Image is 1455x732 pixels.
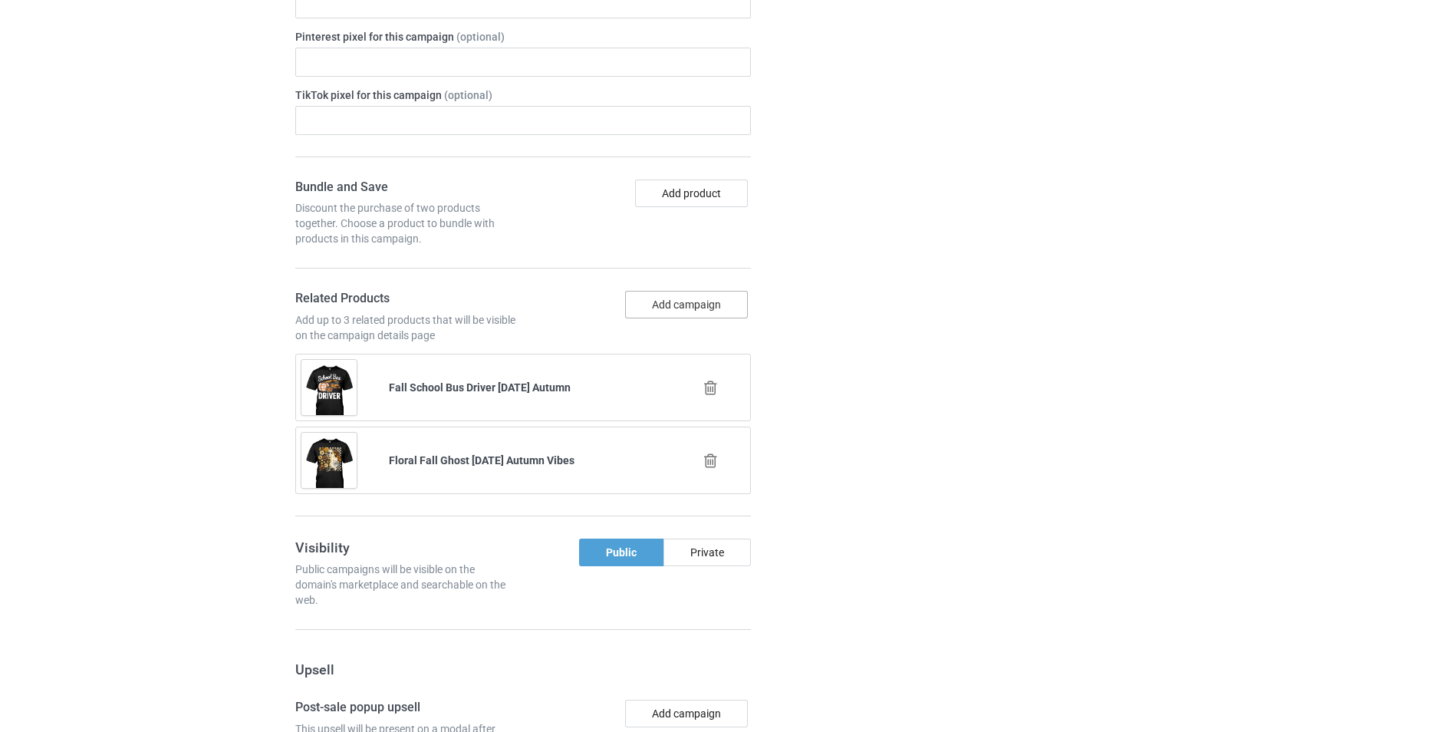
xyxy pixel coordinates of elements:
[295,562,518,608] div: Public campaigns will be visible on the domain's marketplace and searchable on the web.
[625,291,748,318] button: Add campaign
[625,700,748,727] button: Add campaign
[444,89,492,101] span: (optional)
[295,539,518,556] h3: Visibility
[635,180,748,207] button: Add product
[295,200,518,246] div: Discount the purchase of two products together. Choose a product to bundle with products in this ...
[295,700,518,716] h4: Post-sale popup upsell
[295,661,751,678] h3: Upsell
[295,291,518,307] h4: Related Products
[295,312,518,343] div: Add up to 3 related products that will be visible on the campaign details page
[295,29,751,45] label: Pinterest pixel for this campaign
[389,454,574,467] b: Floral Fall Ghost [DATE] Autumn Vibes
[663,539,751,566] div: Private
[579,539,663,566] div: Public
[456,31,505,43] span: (optional)
[389,381,571,394] b: Fall School Bus Driver [DATE] Autumn
[295,87,751,103] label: TikTok pixel for this campaign
[295,180,518,196] h4: Bundle and Save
